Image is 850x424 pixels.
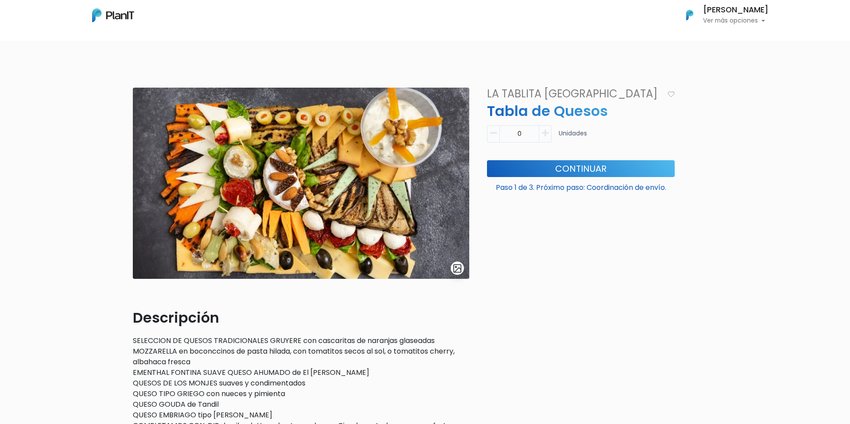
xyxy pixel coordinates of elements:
p: Paso 1 de 3. Próximo paso: Coordinación de envío. [487,179,675,193]
img: WhatsApp_Image_2025-07-17_at_16.01.31.jpeg [133,88,469,279]
img: gallery-light [452,263,463,274]
p: Descripción [133,307,469,328]
img: PlanIt Logo [680,5,699,25]
p: Unidades [559,129,587,146]
p: Ver más opciones [703,18,769,24]
img: heart_icon [668,91,675,97]
h4: La Tablita [GEOGRAPHIC_DATA] [482,88,664,100]
button: Continuar [487,160,675,177]
h6: [PERSON_NAME] [703,6,769,14]
img: PlanIt Logo [92,8,134,22]
button: PlanIt Logo [PERSON_NAME] Ver más opciones [675,4,769,27]
p: Tabla de Quesos [482,100,680,122]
